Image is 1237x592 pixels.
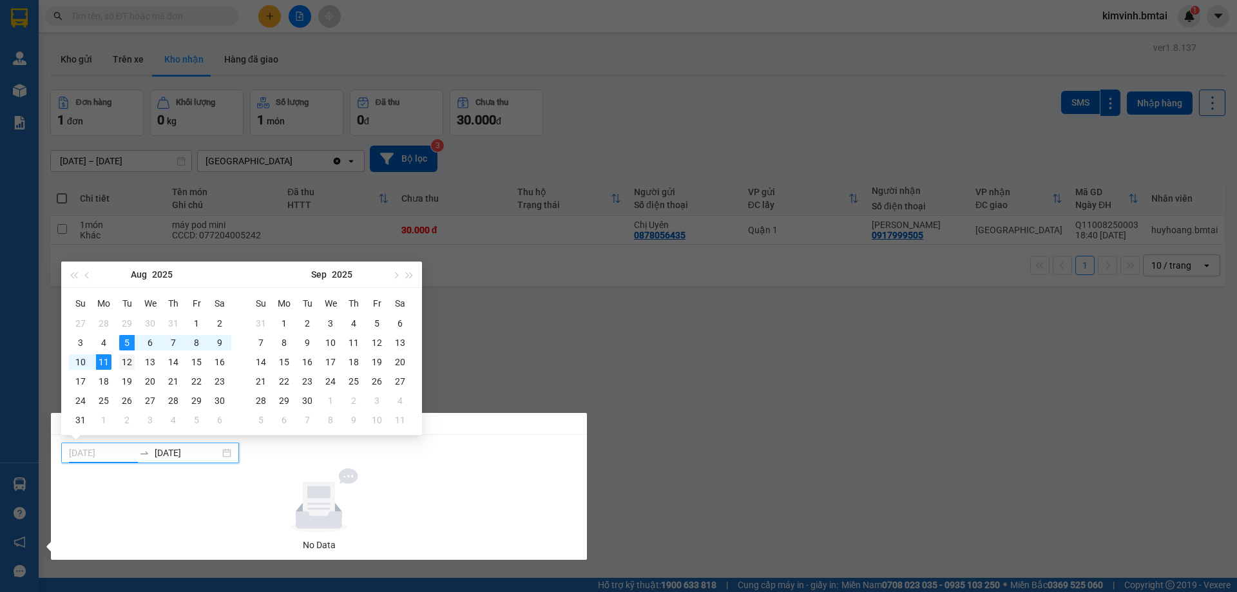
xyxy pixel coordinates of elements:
td: 2025-08-15 [185,352,208,372]
td: 2025-09-27 [388,372,412,391]
div: 22 [189,374,204,389]
button: 2025 [332,262,352,287]
div: 26 [369,374,385,389]
td: 2025-08-31 [249,314,273,333]
div: 4 [96,335,111,350]
td: 2025-09-06 [208,410,231,430]
div: 12 [119,354,135,370]
th: Tu [115,293,139,314]
div: 11 [96,354,111,370]
td: 2025-09-15 [273,352,296,372]
div: 8 [323,412,338,428]
td: 2025-09-07 [249,333,273,352]
div: 4 [392,393,408,408]
td: 2025-09-23 [296,372,319,391]
td: 2025-09-03 [139,410,162,430]
td: 2025-10-10 [365,410,388,430]
span: swap-right [139,448,149,458]
td: 2025-07-28 [92,314,115,333]
div: 17 [323,354,338,370]
td: 2025-09-02 [115,410,139,430]
div: 29 [276,393,292,408]
td: 2025-09-20 [388,352,412,372]
div: 27 [142,393,158,408]
td: 2025-10-04 [388,391,412,410]
div: 28 [253,393,269,408]
div: 17 [73,374,88,389]
td: 2025-09-26 [365,372,388,391]
td: 2025-09-19 [365,352,388,372]
td: 2025-10-03 [365,391,388,410]
div: 31 [73,412,88,428]
div: 8 [189,335,204,350]
div: 14 [166,354,181,370]
td: 2025-09-21 [249,372,273,391]
div: 15 [276,354,292,370]
div: 30 [212,393,227,408]
td: 2025-08-30 [208,391,231,410]
div: 5 [369,316,385,331]
td: 2025-09-10 [319,333,342,352]
div: 6 [142,335,158,350]
td: 2025-10-11 [388,410,412,430]
td: 2025-08-18 [92,372,115,391]
td: 2025-09-14 [249,352,273,372]
div: 23 [212,374,227,389]
div: 19 [369,354,385,370]
div: 10 [323,335,338,350]
div: 2 [300,316,315,331]
td: 2025-07-31 [162,314,185,333]
div: 9 [346,412,361,428]
td: 2025-09-18 [342,352,365,372]
td: 2025-09-12 [365,333,388,352]
div: 30 [300,393,315,408]
th: Sa [388,293,412,314]
td: 2025-08-20 [139,372,162,391]
th: Th [162,293,185,314]
div: 11 [346,335,361,350]
div: 13 [392,335,408,350]
div: 8 [276,335,292,350]
td: 2025-09-17 [319,352,342,372]
div: 29 [119,316,135,331]
div: 14 [253,354,269,370]
div: 24 [73,393,88,408]
div: 27 [392,374,408,389]
div: 10 [73,354,88,370]
td: 2025-10-01 [319,391,342,410]
td: 2025-08-26 [115,391,139,410]
span: to [139,448,149,458]
div: 9 [212,335,227,350]
div: 12 [369,335,385,350]
div: 5 [119,335,135,350]
td: 2025-10-02 [342,391,365,410]
td: 2025-09-01 [92,410,115,430]
div: 30 [142,316,158,331]
td: 2025-08-01 [185,314,208,333]
td: 2025-08-16 [208,352,231,372]
div: 25 [96,393,111,408]
td: 2025-10-06 [273,410,296,430]
div: 3 [369,393,385,408]
td: 2025-10-05 [249,410,273,430]
div: 7 [300,412,315,428]
td: 2025-09-04 [162,410,185,430]
div: 6 [392,316,408,331]
th: Tu [296,293,319,314]
div: 2 [119,412,135,428]
div: 5 [189,412,204,428]
td: 2025-09-13 [388,333,412,352]
div: 28 [166,393,181,408]
div: 4 [346,316,361,331]
td: 2025-09-16 [296,352,319,372]
div: 15 [189,354,204,370]
button: Aug [131,262,147,287]
td: 2025-09-30 [296,391,319,410]
td: 2025-08-25 [92,391,115,410]
div: 1 [189,316,204,331]
td: 2025-09-05 [365,314,388,333]
td: 2025-08-08 [185,333,208,352]
td: 2025-07-27 [69,314,92,333]
th: Fr [185,293,208,314]
div: 31 [253,316,269,331]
